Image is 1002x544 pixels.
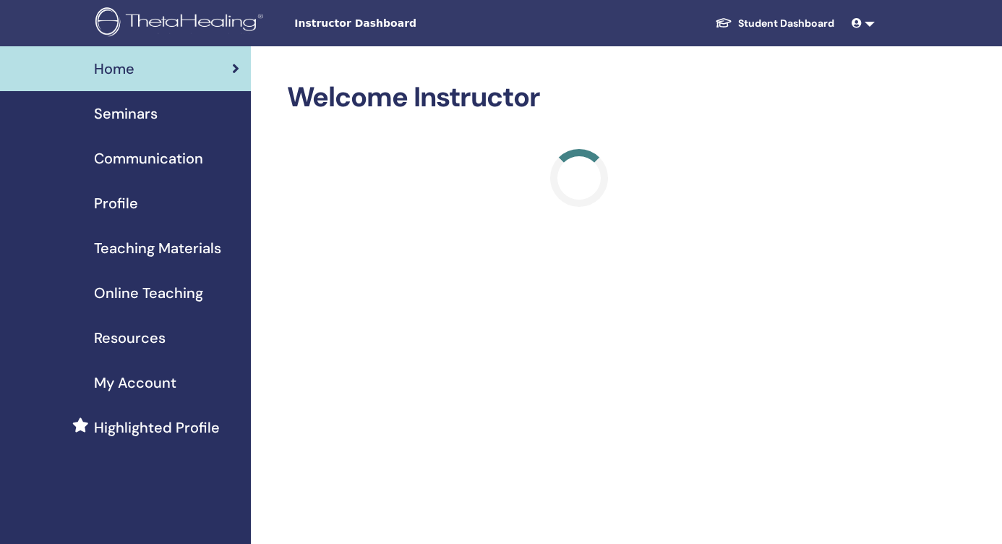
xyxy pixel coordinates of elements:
[94,372,176,394] span: My Account
[94,327,166,349] span: Resources
[94,58,134,80] span: Home
[715,17,732,29] img: graduation-cap-white.svg
[94,282,203,304] span: Online Teaching
[94,148,203,169] span: Communication
[94,237,221,259] span: Teaching Materials
[95,7,268,40] img: logo.png
[294,16,511,31] span: Instructor Dashboard
[287,81,873,114] h2: Welcome Instructor
[94,417,220,438] span: Highlighted Profile
[94,103,158,124] span: Seminars
[703,10,846,37] a: Student Dashboard
[94,192,138,214] span: Profile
